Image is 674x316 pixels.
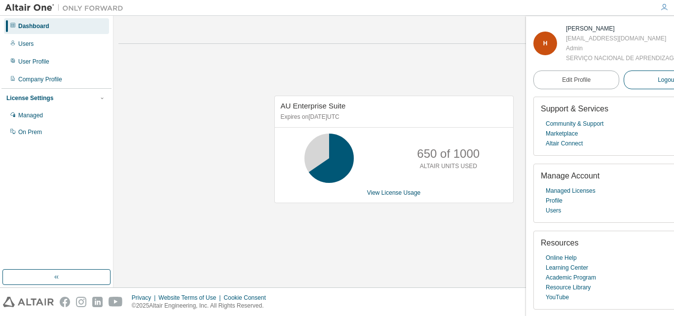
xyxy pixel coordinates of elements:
[533,70,619,89] a: Edit Profile
[281,113,505,121] p: Expires on [DATE] UTC
[546,263,588,273] a: Learning Center
[541,105,608,113] span: Support & Services
[546,282,591,292] a: Resource Library
[5,3,128,13] img: Altair One
[76,297,86,307] img: instagram.svg
[543,40,548,47] span: H
[417,145,480,162] p: 650 of 1000
[541,239,578,247] span: Resources
[60,297,70,307] img: facebook.svg
[158,294,224,302] div: Website Terms of Use
[546,253,577,263] a: Online Help
[132,302,272,310] p: © 2025 Altair Engineering, Inc. All Rights Reserved.
[6,94,53,102] div: License Settings
[546,139,583,148] a: Altair Connect
[18,58,49,66] div: User Profile
[18,40,34,48] div: Users
[546,292,569,302] a: YouTube
[3,297,54,307] img: altair_logo.svg
[367,189,421,196] a: View License Usage
[546,206,561,215] a: Users
[546,273,596,282] a: Academic Program
[132,294,158,302] div: Privacy
[546,119,603,129] a: Community & Support
[546,196,562,206] a: Profile
[18,22,49,30] div: Dashboard
[546,129,578,139] a: Marketplace
[18,128,42,136] div: On Prem
[109,297,123,307] img: youtube.svg
[541,172,599,180] span: Manage Account
[18,111,43,119] div: Managed
[18,75,62,83] div: Company Profile
[92,297,103,307] img: linkedin.svg
[562,76,591,84] span: Edit Profile
[281,102,346,110] span: AU Enterprise Suite
[420,162,477,171] p: ALTAIR UNITS USED
[546,186,596,196] a: Managed Licenses
[224,294,271,302] div: Cookie Consent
